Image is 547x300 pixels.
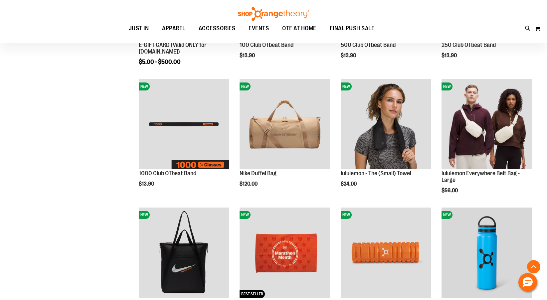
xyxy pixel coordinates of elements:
img: 24 oz. Vacuum Insulated Bottle [442,208,532,298]
button: Hello, have a question? Let’s chat. [518,273,537,292]
img: Image of 1000 Club OTbeat Band [139,79,229,170]
span: NEW [341,211,352,219]
a: 500 Club OTbeat Band [341,42,396,48]
span: NEW [442,211,453,219]
span: $13.90 [240,53,256,59]
span: NEW [139,211,150,219]
span: $120.00 [240,181,259,187]
img: lululemon - The (Small) Towel [341,79,431,170]
span: NEW [442,82,453,90]
span: $24.00 [341,181,358,187]
a: lululemon - The (Small) Towel [341,170,411,177]
a: Nike Duffel Bag [240,170,276,177]
div: product [135,76,233,201]
a: EVENTS [242,21,275,36]
span: $13.90 [139,181,155,187]
span: $56.00 [442,188,459,194]
span: JUST IN [129,21,149,36]
img: Foam Roller [341,208,431,298]
a: JUST IN [122,21,156,36]
a: Nike 28L Gym ToteNEW [139,208,229,299]
span: ACCESSORIES [199,21,236,36]
a: 250 Club OTbeat Band [442,42,496,48]
div: product [337,76,435,204]
a: E-GIFT CARD (Valid ONLY for [DOMAIN_NAME]) [139,42,207,55]
a: FINAL PUSH SALE [323,21,381,36]
img: Nike Duffel Bag [240,79,330,170]
img: Shop Orangetheory [237,7,310,21]
a: 24 oz. Vacuum Insulated BottleNEW [442,208,532,299]
span: $5.00 - $500.00 [139,59,181,65]
img: lululemon Everywhere Belt Bag - Large [442,79,532,170]
a: OTF AT HOME [275,21,323,36]
span: NEW [139,82,150,90]
span: EVENTS [249,21,269,36]
a: lululemon Everywhere Belt Bag - Large [442,170,520,183]
a: Nike Duffel BagNEW [240,79,330,171]
a: lululemon Everywhere Belt Bag - LargeNEW [442,79,532,171]
span: FINAL PUSH SALE [330,21,375,36]
a: Image of 1000 Club OTbeat BandNEW [139,79,229,171]
a: 2025 Marathon Sports TowelNEWBEST SELLER [240,208,330,299]
span: NEW [341,82,352,90]
div: product [236,76,333,204]
span: APPAREL [162,21,185,36]
img: Nike 28L Gym Tote [139,208,229,298]
div: product [438,76,535,211]
a: lululemon - The (Small) TowelNEW [341,79,431,171]
span: OTF AT HOME [282,21,316,36]
img: 2025 Marathon Sports Towel [240,208,330,298]
button: Back To Top [527,260,540,273]
a: Foam RollerNEW [341,208,431,299]
span: $13.90 [341,53,357,59]
a: 100 Club OTbeat Band [240,42,293,48]
a: APPAREL [155,21,192,36]
span: NEW [240,82,251,90]
a: ACCESSORIES [192,21,242,36]
span: BEST SELLER [240,290,265,298]
span: NEW [240,211,251,219]
span: $13.90 [442,53,458,59]
a: 1000 Club OTbeat Band [139,170,196,177]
